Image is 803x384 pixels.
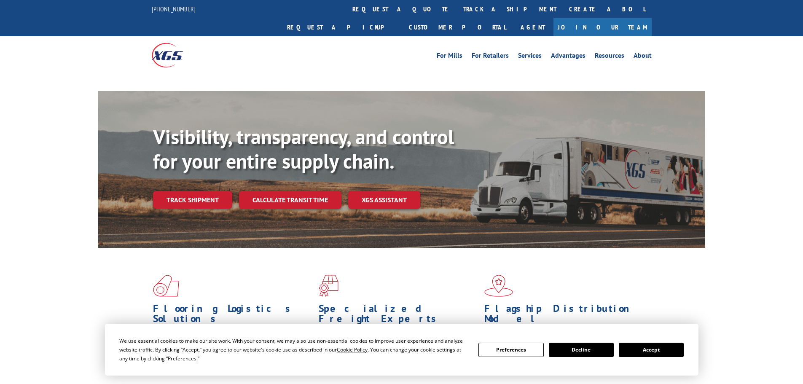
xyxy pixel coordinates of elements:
[337,346,368,353] span: Cookie Policy
[105,324,698,376] div: Cookie Consent Prompt
[153,303,312,328] h1: Flooring Logistics Solutions
[634,52,652,62] a: About
[484,303,644,328] h1: Flagship Distribution Model
[119,336,468,363] div: We use essential cookies to make our site work. With your consent, we may also use non-essential ...
[437,52,462,62] a: For Mills
[512,18,553,36] a: Agent
[478,343,543,357] button: Preferences
[319,303,478,328] h1: Specialized Freight Experts
[319,275,338,297] img: xgs-icon-focused-on-flooring-red
[518,52,542,62] a: Services
[551,52,585,62] a: Advantages
[549,343,614,357] button: Decline
[153,191,232,209] a: Track shipment
[484,275,513,297] img: xgs-icon-flagship-distribution-model-red
[152,5,196,13] a: [PHONE_NUMBER]
[553,18,652,36] a: Join Our Team
[239,191,341,209] a: Calculate transit time
[168,355,196,362] span: Preferences
[153,275,179,297] img: xgs-icon-total-supply-chain-intelligence-red
[348,191,420,209] a: XGS ASSISTANT
[619,343,684,357] button: Accept
[153,124,454,174] b: Visibility, transparency, and control for your entire supply chain.
[472,52,509,62] a: For Retailers
[403,18,512,36] a: Customer Portal
[281,18,403,36] a: Request a pickup
[595,52,624,62] a: Resources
